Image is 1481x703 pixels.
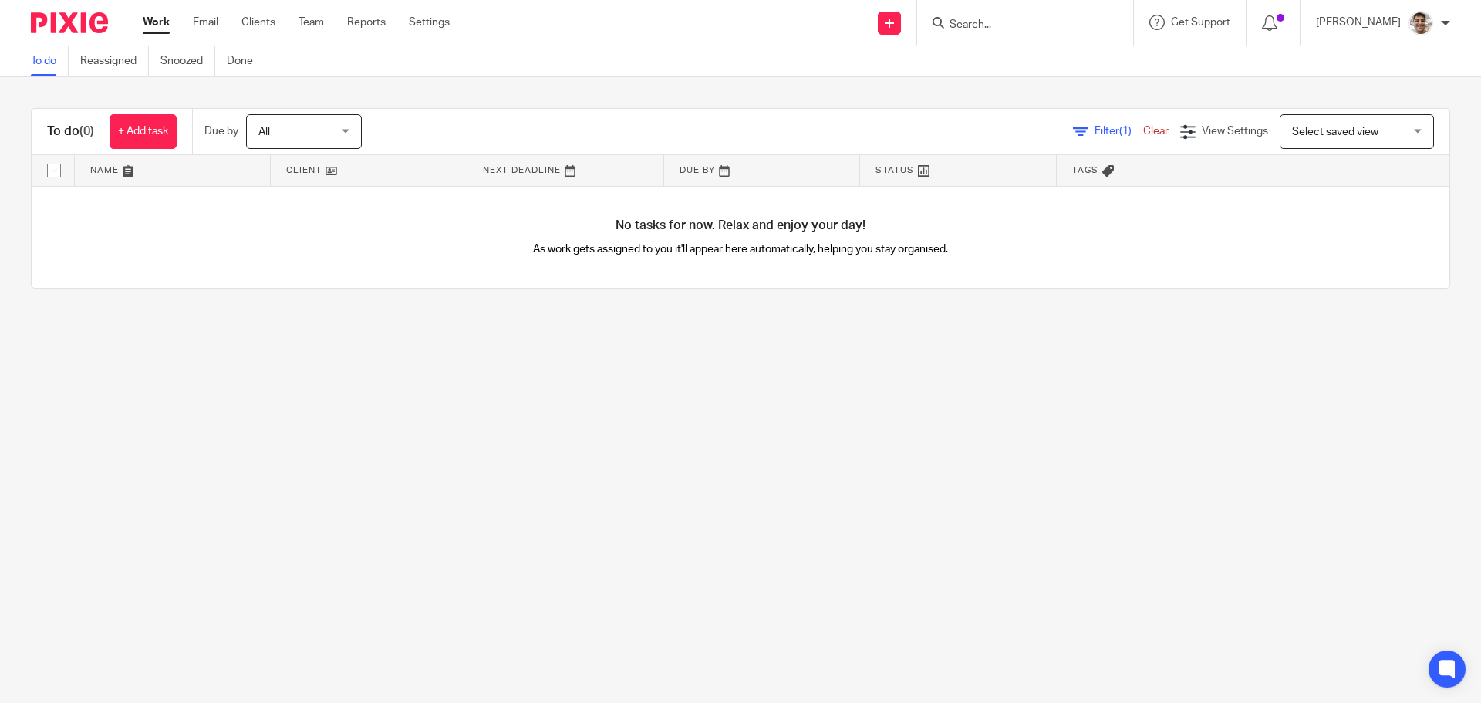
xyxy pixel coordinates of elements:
span: (1) [1119,126,1132,137]
p: As work gets assigned to you it'll appear here automatically, helping you stay organised. [386,242,1095,257]
a: Clients [241,15,275,30]
a: Clear [1143,126,1169,137]
img: PXL_20240409_141816916.jpg [1408,11,1433,35]
span: All [258,127,270,137]
span: Get Support [1171,17,1230,28]
span: Tags [1072,166,1098,174]
a: Team [299,15,324,30]
a: Work [143,15,170,30]
span: Filter [1095,126,1143,137]
a: Done [227,46,265,76]
a: Settings [409,15,450,30]
a: Snoozed [160,46,215,76]
span: Select saved view [1292,127,1378,137]
p: [PERSON_NAME] [1316,15,1401,30]
p: Due by [204,123,238,139]
input: Search [948,19,1087,32]
h4: No tasks for now. Relax and enjoy your day! [32,218,1449,234]
span: View Settings [1202,126,1268,137]
a: Reassigned [80,46,149,76]
a: To do [31,46,69,76]
img: Pixie [31,12,108,33]
span: (0) [79,125,94,137]
a: Reports [347,15,386,30]
h1: To do [47,123,94,140]
a: Email [193,15,218,30]
a: + Add task [110,114,177,149]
